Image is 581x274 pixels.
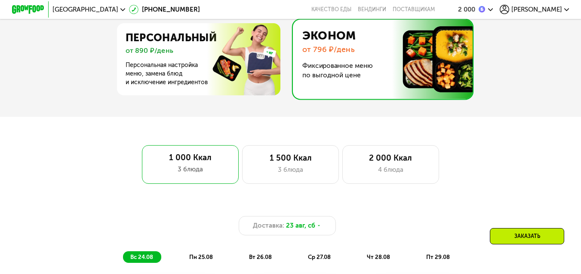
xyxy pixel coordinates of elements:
div: 4 блюда [350,165,430,175]
span: [GEOGRAPHIC_DATA] [52,6,118,13]
div: 3 блюда [251,165,331,175]
div: 3 блюда [150,164,231,174]
a: Вендинги [358,6,386,13]
a: [PHONE_NUMBER] [129,5,200,15]
span: Доставка: [253,221,284,231]
span: ср 27.08 [308,254,331,260]
div: поставщикам [393,6,435,13]
span: вс 24.08 [130,254,153,260]
span: пн 25.08 [189,254,213,260]
span: 23 авг, сб [286,221,315,231]
span: вт 26.08 [249,254,272,260]
div: 2 000 [458,6,475,13]
div: Заказать [490,228,564,244]
span: пт 29.08 [426,254,450,260]
a: Качество еды [311,6,351,13]
span: [PERSON_NAME] [511,6,562,13]
div: 1 000 Ккал [150,153,231,163]
div: 2 000 Ккал [350,153,430,163]
div: 1 500 Ккал [251,153,331,163]
span: чт 28.08 [367,254,390,260]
